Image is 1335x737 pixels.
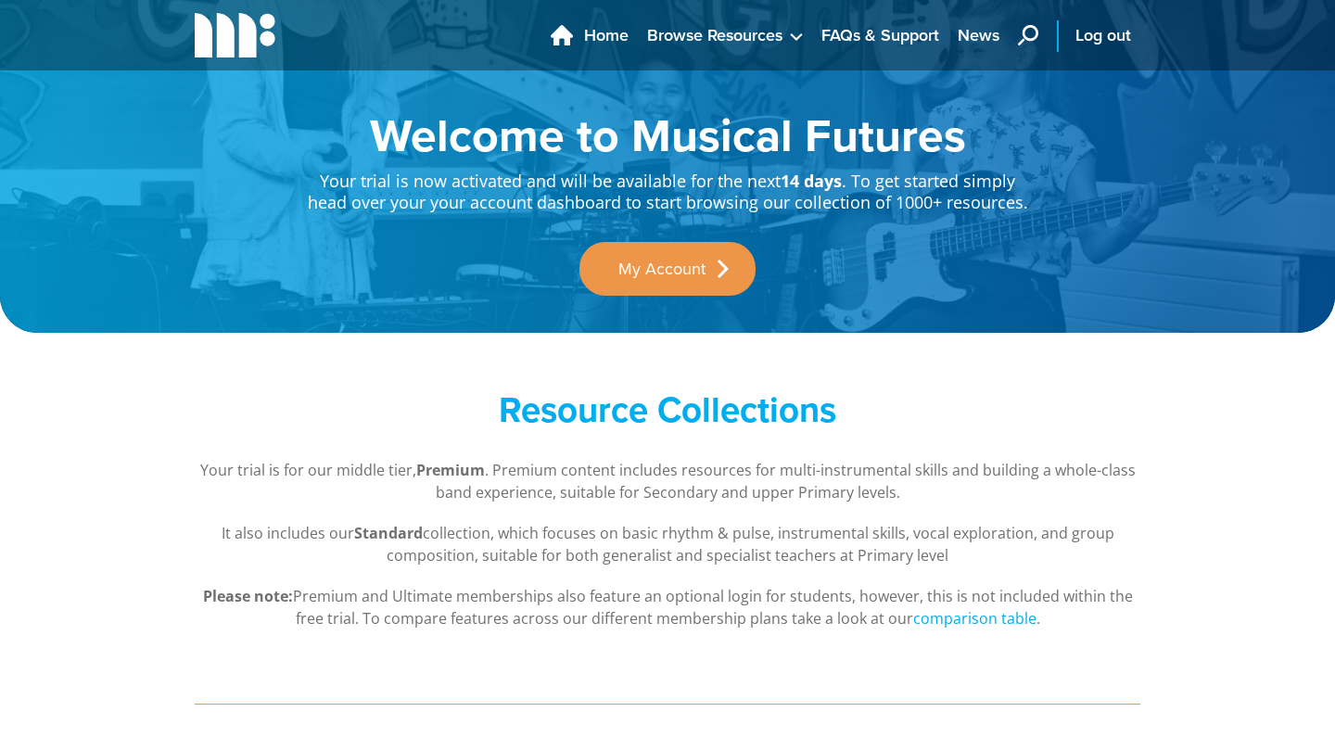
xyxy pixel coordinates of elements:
h2: Resource Collections [306,388,1029,431]
p: Your trial is for our middle tier, . Premium content includes resources for multi-instrumental sk... [195,459,1140,503]
p: Your trial is now activated and will be available for the next . To get started simply head over ... [306,158,1029,214]
strong: 14 days [781,170,842,192]
a: comparison table [913,608,1036,629]
span: Browse Resources [647,23,782,48]
p: It also includes our collection, which focuses on basic rhythm & pulse, instrumental skills, voca... [195,522,1140,566]
h1: Welcome to Musical Futures [306,111,1029,158]
span: FAQs & Support [821,23,939,48]
p: Premium and Ultimate memberships also feature an optional login for students, however, this is no... [195,585,1140,629]
strong: Premium [416,460,485,480]
a: My Account [579,242,756,296]
strong: Standard [354,523,423,543]
strong: Please note: [203,586,293,606]
span: Log out [1075,23,1131,48]
span: Home [584,23,629,48]
span: News [958,23,999,48]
